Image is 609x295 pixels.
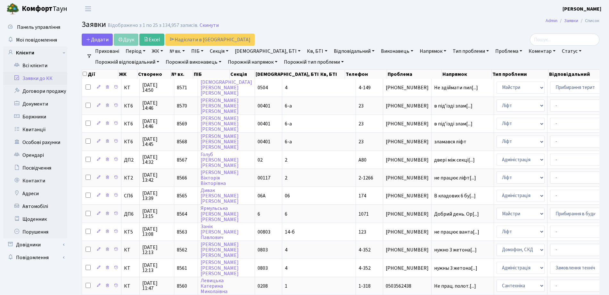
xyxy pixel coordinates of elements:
[177,174,187,181] span: 8566
[124,85,137,90] span: КТ
[386,175,429,180] span: [PHONE_NUMBER]
[201,169,239,187] a: [PERSON_NAME]ВікторіяВікторівна
[201,223,239,241] a: Занік[PERSON_NAME]Павлович
[386,247,429,252] span: [PHONE_NUMBER]
[434,265,477,272] span: нужны 3 жетона[...]
[142,281,171,291] span: [DATE] 11:47
[434,156,475,163] span: двері між секці[...]
[386,121,429,126] span: [PHONE_NUMBER]
[358,228,366,235] span: 123
[177,192,187,199] span: 8565
[86,36,109,43] span: Додати
[434,283,476,290] span: Не прац. полот.[...]
[304,46,330,57] a: Кв, БТІ
[434,192,476,199] span: В кладових 6 бу[...]
[124,157,137,163] span: ДП2
[358,174,373,181] span: 2-1266
[17,24,60,31] span: Панель управління
[3,46,67,59] a: Клієнти
[142,245,171,255] span: [DATE] 12:13
[358,138,364,145] span: 23
[177,265,187,272] span: 8561
[200,22,219,28] a: Скинути
[142,227,171,237] span: [DATE] 13:08
[378,46,416,57] a: Виконавець
[124,247,137,252] span: КТ
[201,79,252,97] a: [DEMOGRAPHIC_DATA][PERSON_NAME][PERSON_NAME]
[142,100,171,111] span: [DATE] 14:46
[331,46,377,57] a: Відповідальний
[142,172,171,183] span: [DATE] 13:42
[201,241,239,259] a: [PERSON_NAME][PERSON_NAME][PERSON_NAME]
[285,283,287,290] span: 1
[450,46,491,57] a: Тип проблеми
[434,211,479,218] span: Добрий день. Ор[...]
[285,84,287,91] span: 4
[281,57,346,68] a: Порожній тип проблеми
[258,138,270,145] span: 00401
[124,121,137,126] span: КТ6
[3,238,67,251] a: Довідники
[386,85,429,90] span: [PHONE_NUMBER]
[82,34,113,46] a: Додати
[177,138,187,145] span: 8568
[434,102,473,109] span: в підʼїзді злам[...]
[493,46,525,57] a: Проблема
[108,22,198,28] div: Відображено з 1 по 25 з 134,957 записів.
[177,120,187,127] span: 8569
[124,139,137,144] span: КТ6
[345,70,387,79] th: Телефон
[258,228,270,235] span: 00803
[3,59,67,72] a: Всі клієнти
[285,138,292,145] span: 6-а
[177,84,187,91] span: 8571
[139,34,164,46] a: Excel
[22,4,53,14] b: Комфорт
[434,246,477,253] span: нужно 3 жетона[...]
[285,265,287,272] span: 4
[193,70,230,79] th: ПІБ
[201,97,239,115] a: [PERSON_NAME][PERSON_NAME][PERSON_NAME]
[563,5,601,13] a: [PERSON_NAME]
[124,229,137,235] span: КТ5
[3,72,67,85] a: Заявки до КК
[548,70,606,79] th: Відповідальний
[124,193,137,198] span: СП6
[434,139,491,144] span: зламався ліфт
[386,139,429,144] span: [PHONE_NUMBER]
[142,209,171,219] span: [DATE] 13:15
[526,46,558,57] a: Коментар
[3,21,67,34] a: Панель управління
[177,283,187,290] span: 8560
[232,46,303,57] a: [DEMOGRAPHIC_DATA], БТІ
[80,4,96,14] button: Переключити навігацію
[177,102,187,109] span: 8570
[6,3,19,15] img: logo.png
[258,102,270,109] span: 00401
[3,136,67,149] a: Особові рахунки
[386,229,429,235] span: [PHONE_NUMBER]
[258,246,268,253] span: 0803
[564,17,578,24] a: Заявки
[142,137,171,147] span: [DATE] 14:45
[386,103,429,108] span: [PHONE_NUMBER]
[3,200,67,213] a: Автомобілі
[417,46,449,57] a: Напрямок
[3,34,67,46] a: Мої повідомлення
[358,192,366,199] span: 174
[201,187,239,205] a: Дивак[PERSON_NAME][PERSON_NAME]
[285,246,287,253] span: 4
[386,193,429,198] span: [PHONE_NUMBER]
[358,265,371,272] span: 4-352
[201,205,239,223] a: Ярмульська[PERSON_NAME][PERSON_NAME]
[358,84,371,91] span: 4-149
[207,46,231,57] a: Секція
[536,14,609,28] nav: breadcrumb
[285,192,290,199] span: 06
[387,70,442,79] th: Проблема
[578,17,599,24] li: Список
[163,57,224,68] a: Порожній виконавець
[358,120,364,127] span: 23
[258,283,268,290] span: 0208
[434,228,479,235] span: не працює ванта[...]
